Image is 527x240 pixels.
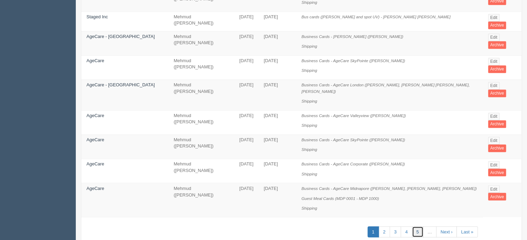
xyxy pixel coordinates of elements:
a: Archive [488,193,506,200]
td: [DATE] [259,110,296,134]
td: Mehmud ([PERSON_NAME]) [168,11,234,31]
a: Edit [488,33,499,41]
a: AgeCare [86,161,104,166]
td: [DATE] [259,55,296,79]
a: Edit [488,113,499,120]
i: Business Cards - AgeCare SkyPointe ([PERSON_NAME]) [301,58,405,63]
a: Archive [488,65,506,73]
a: Next › [436,226,457,238]
a: Staged Inc [86,14,108,19]
i: Business Cards - AgeCare London ([PERSON_NAME], [PERSON_NAME] [PERSON_NAME], [PERSON_NAME]) [301,83,470,94]
a: Edit [488,14,499,21]
td: [DATE] [259,11,296,31]
td: [DATE] [234,55,259,79]
a: … [423,226,436,238]
i: Shipping [301,123,317,127]
td: [DATE] [259,31,296,55]
i: Bus cards ([PERSON_NAME] and spot UV) - [PERSON_NAME] [PERSON_NAME] [301,15,451,19]
i: Business Cards - AgeCare SkyPointe ([PERSON_NAME]) [301,137,405,142]
td: [DATE] [234,134,259,159]
a: AgeCare - [GEOGRAPHIC_DATA] [86,82,155,87]
a: 2 [379,226,390,238]
a: Edit [488,185,499,193]
td: [DATE] [259,159,296,183]
i: Shipping [301,68,317,73]
td: [DATE] [234,159,259,183]
i: Business Cards - AgeCare Midnapore ([PERSON_NAME], [PERSON_NAME], [PERSON_NAME]) [301,186,477,190]
td: [DATE] [259,183,296,217]
a: 4 [401,226,412,238]
td: [DATE] [234,110,259,134]
a: Archive [488,144,506,152]
td: [DATE] [234,31,259,55]
td: Mehmud ([PERSON_NAME]) [168,31,234,55]
a: Archive [488,21,506,29]
a: AgeCare [86,185,104,191]
a: AgeCare [86,113,104,118]
a: Archive [488,120,506,128]
i: Shipping [301,171,317,176]
i: Shipping [301,147,317,152]
a: Edit [488,58,499,65]
i: Business Cards - AgeCare Valleyview ([PERSON_NAME]) [301,113,406,118]
td: Mehmud ([PERSON_NAME]) [168,55,234,79]
td: Mehmud ([PERSON_NAME]) [168,79,234,110]
a: 1 [368,226,379,238]
i: Shipping [301,99,317,103]
td: [DATE] [234,79,259,110]
a: Archive [488,89,506,97]
td: [DATE] [259,79,296,110]
a: AgeCare - [GEOGRAPHIC_DATA] [86,34,155,39]
a: AgeCare [86,137,104,142]
td: Mehmud ([PERSON_NAME]) [168,159,234,183]
td: Mehmud ([PERSON_NAME]) [168,110,234,134]
i: Shipping [301,205,317,210]
td: Mehmud ([PERSON_NAME]) [168,183,234,217]
i: Business Cards - [PERSON_NAME] ([PERSON_NAME]) [301,34,403,39]
a: Edit [488,137,499,144]
i: Business Cards - AgeCare Corporate ([PERSON_NAME]) [301,162,405,166]
a: Archive [488,169,506,176]
a: 5 [412,226,423,238]
a: Last » [456,226,477,238]
td: [DATE] [234,183,259,217]
td: [DATE] [234,11,259,31]
i: Shipping [301,44,317,48]
a: Edit [488,82,499,89]
td: Mehmud ([PERSON_NAME]) [168,134,234,159]
a: 3 [390,226,401,238]
td: [DATE] [259,134,296,159]
a: AgeCare [86,58,104,63]
a: Edit [488,161,499,169]
a: Archive [488,41,506,49]
i: Guest Meal Cards (MDP 0001 - MDP 1000) [301,196,379,200]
